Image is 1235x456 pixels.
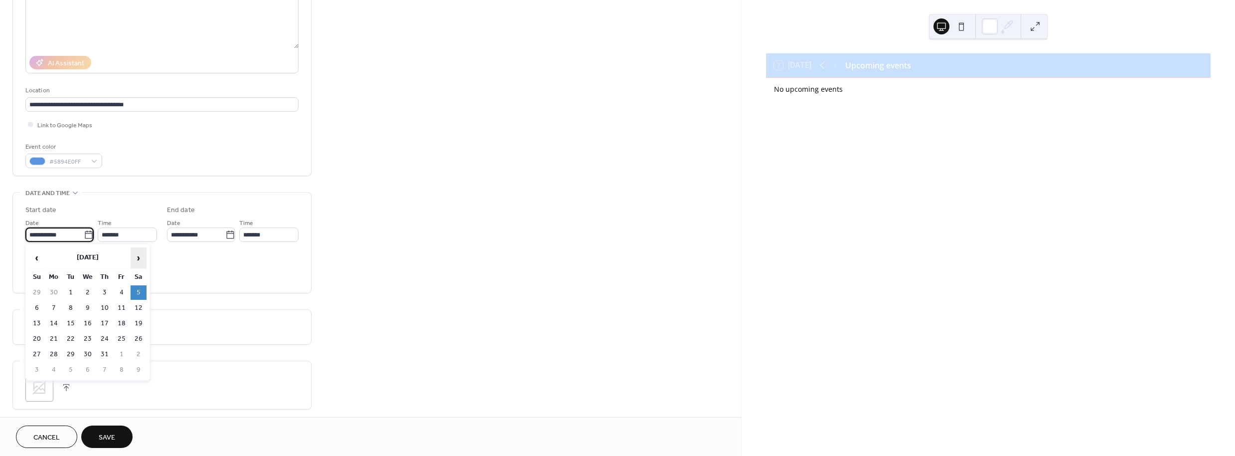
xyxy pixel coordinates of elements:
[63,332,79,346] td: 22
[25,374,53,402] div: ;
[25,85,297,96] div: Location
[49,157,86,167] span: #5894E0FF
[46,332,62,346] td: 21
[114,316,130,331] td: 18
[63,270,79,284] th: Tu
[46,363,62,377] td: 4
[131,363,147,377] td: 9
[29,332,45,346] td: 20
[46,270,62,284] th: Mo
[80,316,96,331] td: 16
[25,205,56,216] div: Start date
[80,332,96,346] td: 23
[46,347,62,362] td: 28
[97,347,113,362] td: 31
[29,316,45,331] td: 13
[114,301,130,315] td: 11
[239,218,253,228] span: Time
[46,247,130,269] th: [DATE]
[114,270,130,284] th: Fr
[63,316,79,331] td: 15
[37,120,92,131] span: Link to Google Maps
[29,270,45,284] th: Su
[97,301,113,315] td: 10
[46,316,62,331] td: 14
[131,301,147,315] td: 12
[97,270,113,284] th: Th
[25,188,70,199] span: Date and time
[25,218,39,228] span: Date
[114,347,130,362] td: 1
[131,332,147,346] td: 26
[16,426,77,448] button: Cancel
[63,347,79,362] td: 29
[97,285,113,300] td: 3
[114,285,130,300] td: 4
[131,316,147,331] td: 19
[80,285,96,300] td: 2
[97,363,113,377] td: 7
[46,285,62,300] td: 30
[114,363,130,377] td: 8
[167,218,180,228] span: Date
[29,248,44,268] span: ‹
[774,84,1203,94] div: No upcoming events
[845,59,911,71] div: Upcoming events
[80,270,96,284] th: We
[63,301,79,315] td: 8
[29,301,45,315] td: 6
[131,285,147,300] td: 5
[63,285,79,300] td: 1
[25,142,100,152] div: Event color
[46,301,62,315] td: 7
[99,433,115,443] span: Save
[97,316,113,331] td: 17
[80,363,96,377] td: 6
[63,363,79,377] td: 5
[98,218,112,228] span: Time
[97,332,113,346] td: 24
[131,248,146,268] span: ›
[131,347,147,362] td: 2
[81,426,133,448] button: Save
[131,270,147,284] th: Sa
[167,205,195,216] div: End date
[29,347,45,362] td: 27
[29,285,45,300] td: 29
[33,433,60,443] span: Cancel
[29,363,45,377] td: 3
[114,332,130,346] td: 25
[80,347,96,362] td: 30
[80,301,96,315] td: 9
